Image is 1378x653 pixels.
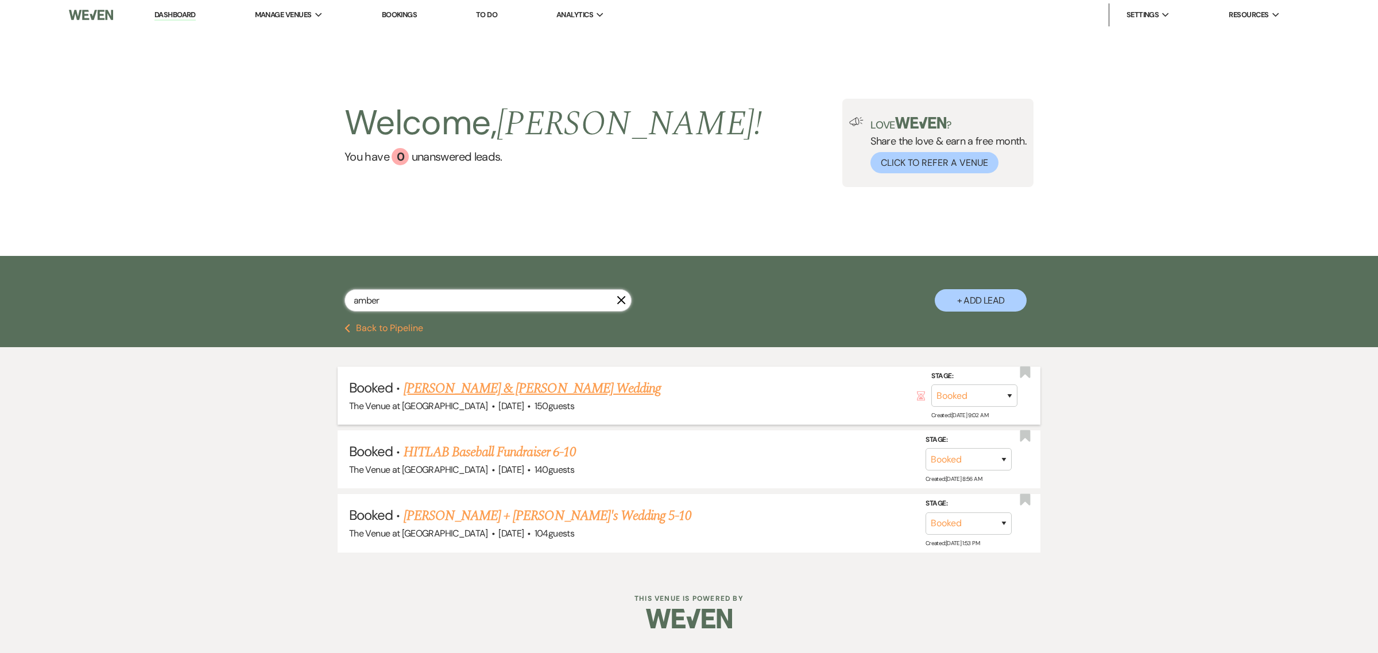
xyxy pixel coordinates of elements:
button: Click to Refer a Venue [870,152,998,173]
span: [DATE] [498,464,524,476]
img: loud-speaker-illustration.svg [849,117,864,126]
span: [DATE] [498,400,524,412]
a: HITLAB Baseball Fundraiser 6-10 [404,442,576,462]
span: 140 guests [535,464,574,476]
span: [PERSON_NAME] ! [497,98,762,150]
img: Weven Logo [69,3,113,27]
span: The Venue at [GEOGRAPHIC_DATA] [349,527,488,539]
span: 104 guests [535,527,574,539]
label: Stage: [926,434,1012,446]
div: 0 [392,148,409,165]
h2: Welcome, [344,99,762,148]
a: Bookings [382,10,417,20]
img: weven-logo-green.svg [895,117,946,129]
button: + Add Lead [935,289,1027,312]
span: Booked [349,379,393,397]
label: Stage: [926,497,1012,510]
input: Search by name, event date, email address or phone number [344,289,632,312]
span: Created: [DATE] 9:02 AM [931,411,988,419]
a: You have 0 unanswered leads. [344,148,762,165]
span: [DATE] [498,527,524,539]
span: Analytics [556,9,593,21]
a: [PERSON_NAME] & [PERSON_NAME] Wedding [404,378,661,399]
div: Share the love & earn a free month. [864,117,1027,173]
a: Dashboard [154,10,196,21]
button: Back to Pipeline [344,324,423,333]
span: Settings [1127,9,1159,21]
span: Booked [349,442,393,460]
a: To Do [476,10,497,20]
span: Manage Venues [255,9,312,21]
span: Resources [1229,9,1268,21]
span: Booked [349,506,393,524]
span: The Venue at [GEOGRAPHIC_DATA] [349,464,488,476]
a: [PERSON_NAME] + [PERSON_NAME]'s Wedding 5-10 [404,506,692,526]
span: 150 guests [535,400,574,412]
label: Stage: [931,370,1017,383]
span: The Venue at [GEOGRAPHIC_DATA] [349,400,488,412]
p: Love ? [870,117,1027,130]
span: Created: [DATE] 8:56 AM [926,475,982,483]
span: Created: [DATE] 1:53 PM [926,539,980,546]
img: Weven Logo [646,598,732,639]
